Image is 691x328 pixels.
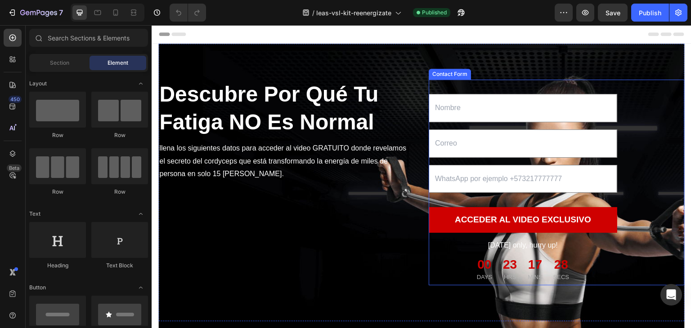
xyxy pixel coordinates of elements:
input: Nombre [277,69,466,97]
input: Search Sections & Elements [29,29,148,47]
div: Row [91,131,148,139]
span: leas-vsl-kit-reenergizate [316,8,391,18]
p: 7 [59,7,63,18]
input: Correo [277,104,466,133]
span: Text [29,210,40,218]
div: Text Block [91,262,148,270]
button: Save [598,4,628,22]
iframe: Design area [152,25,691,328]
span: Toggle open [134,76,148,91]
div: Beta [7,164,22,172]
button: Publish [631,4,669,22]
div: Contact Form [279,45,318,53]
div: ACCEDER AL VIDEO EXCLUSIVO [303,188,440,201]
div: Open Intercom Messenger [660,284,682,306]
div: Row [29,131,86,139]
button: 7 [4,4,67,22]
div: Row [91,188,148,196]
span: Save [606,9,620,17]
span: Section [50,59,69,67]
input: WhatsApp por ejemplo +573217777777 [277,140,466,168]
span: Element [108,59,128,67]
div: Publish [639,8,661,18]
p: DAYS [325,248,341,257]
button: ACCEDER AL VIDEO EXCLUSIVO [277,182,466,208]
span: Published [422,9,447,17]
p: MINS [376,248,391,257]
div: 450 [9,96,22,103]
div: Undo/Redo [170,4,206,22]
div: 28 [402,231,417,248]
p: SECS [402,248,417,257]
div: 23 [351,231,365,248]
div: 17 [376,231,391,248]
span: Layout [29,80,47,88]
div: Row [29,188,86,196]
span: / [312,8,314,18]
span: Button [29,284,46,292]
div: 00 [325,231,341,248]
span: Toggle open [134,207,148,221]
p: HRS [351,248,365,257]
span: Toggle open [134,280,148,295]
p: [DATE] only, hurry up! [278,214,465,227]
div: Heading [29,262,86,270]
